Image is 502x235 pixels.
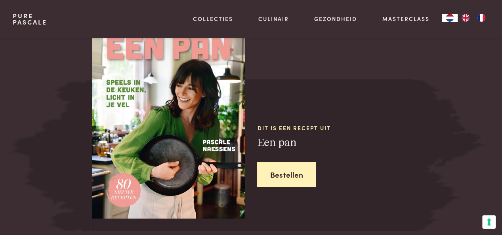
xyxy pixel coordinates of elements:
[13,13,47,25] a: PurePascale
[193,15,233,23] a: Collecties
[442,14,489,22] aside: Language selected: Nederlands
[458,14,489,22] ul: Language list
[257,136,410,150] h3: Een pan
[257,162,316,187] a: Bestellen
[482,215,496,229] button: Uw voorkeuren voor toestemming voor trackingtechnologieën
[473,14,489,22] a: FR
[258,15,289,23] a: Culinair
[458,14,473,22] a: EN
[257,123,410,132] span: Dit is een recept uit
[442,14,458,22] a: NL
[442,14,458,22] div: Language
[314,15,357,23] a: Gezondheid
[382,15,429,23] a: Masterclass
